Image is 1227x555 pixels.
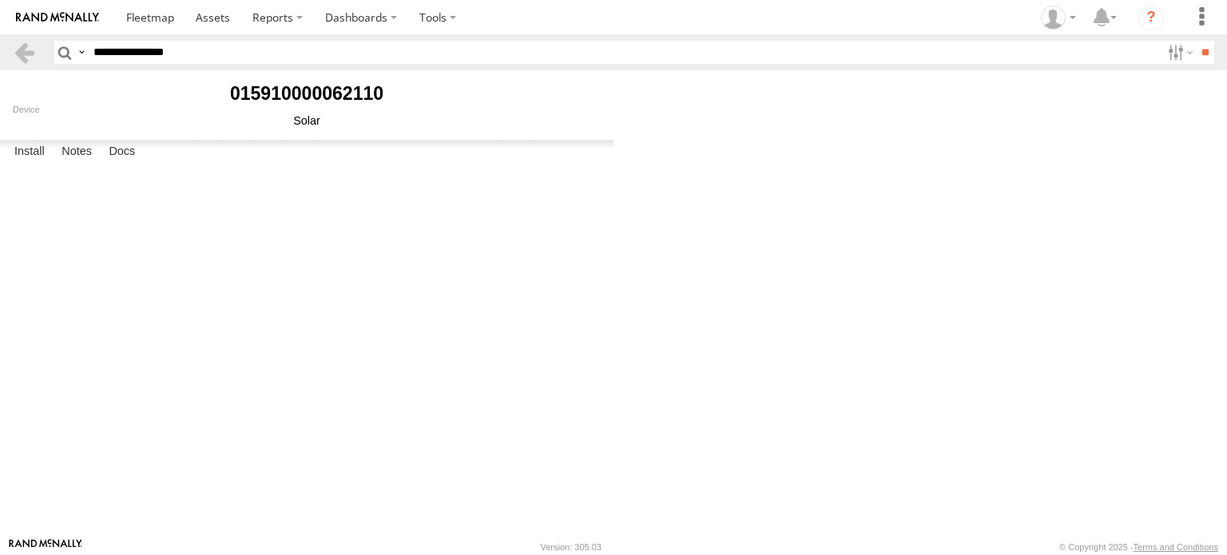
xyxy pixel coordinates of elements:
div: Device [13,105,601,114]
label: Docs [101,141,143,163]
label: Search Query [75,41,88,64]
label: Notes [54,141,100,163]
div: Idaliz Kaminski [1035,6,1082,30]
div: Solar [13,114,601,127]
b: 015910000062110 [230,83,383,104]
a: Visit our Website [9,539,82,555]
div: Version: 305.03 [541,542,602,552]
img: rand-logo.svg [16,12,99,23]
label: Search Filter Options [1161,41,1196,64]
a: Back to previous Page [13,41,36,64]
div: © Copyright 2025 - [1059,542,1218,552]
a: Terms and Conditions [1134,542,1218,552]
label: Install [6,141,53,163]
i: ? [1138,5,1164,30]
